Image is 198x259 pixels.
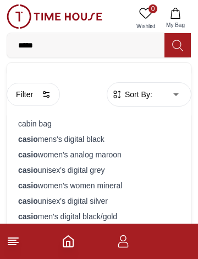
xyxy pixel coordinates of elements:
[7,83,60,106] button: Filter
[18,166,38,175] strong: casio
[123,89,152,100] span: Sort By:
[18,150,38,159] strong: casio
[14,116,184,131] div: cabin bag
[18,212,38,221] strong: casio
[159,4,191,33] button: My Bag
[7,4,102,29] img: ...
[18,197,38,205] strong: casio
[62,235,75,248] a: Home
[14,147,184,162] div: women's analog maroon
[112,89,152,100] button: Sort By:
[18,181,38,190] strong: casio
[14,131,184,147] div: mens's digital black
[14,178,184,193] div: women's women mineral
[14,162,184,178] div: unisex's digital grey
[162,21,189,29] span: My Bag
[132,4,159,33] a: 0Wishlist
[14,209,184,224] div: men's digital black/gold
[148,4,157,13] span: 0
[14,193,184,209] div: unisex's digital silver
[18,135,38,144] strong: casio
[132,22,159,30] span: Wishlist
[18,73,38,82] strong: casio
